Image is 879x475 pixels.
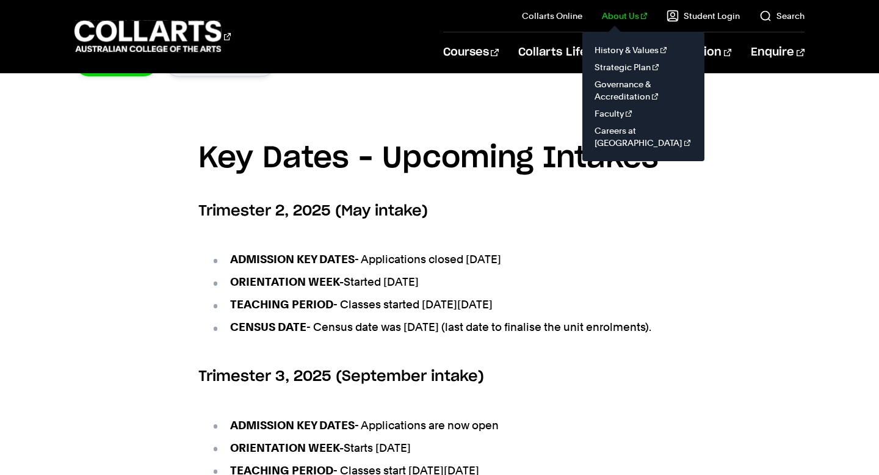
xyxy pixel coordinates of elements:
[443,32,499,73] a: Courses
[211,417,681,434] li: - Applications are now open
[592,105,695,122] a: Faculty
[211,274,681,291] li: Started [DATE]
[592,59,695,76] a: Strategic Plan
[198,200,681,222] h6: Trimester 2, 2025 (May intake)
[518,32,597,73] a: Collarts Life
[592,76,695,105] a: Governance & Accreditation
[211,296,681,313] li: - Classes started [DATE][DATE]
[211,440,681,457] li: Starts [DATE]
[198,366,681,388] h6: Trimester 3, 2025 (September intake)
[751,32,804,73] a: Enquire
[230,321,306,333] strong: CENSUS DATE
[211,251,681,268] li: - Applications closed [DATE]
[230,298,333,311] strong: TEACHING PERIOD
[592,42,695,59] a: History & Values
[522,10,582,22] a: Collarts Online
[602,10,647,22] a: About Us
[759,10,805,22] a: Search
[74,19,231,54] div: Go to homepage
[198,136,681,183] h3: Key Dates – Upcoming Intakes
[230,275,344,288] strong: ORIENTATION WEEK-
[230,253,355,266] strong: ADMISSION KEY DATES
[592,122,695,151] a: Careers at [GEOGRAPHIC_DATA]
[230,441,344,454] strong: ORIENTATION WEEK-
[230,419,355,432] strong: ADMISSION KEY DATES
[211,319,681,336] li: - Census date was [DATE] (last date to finalise the unit enrolments).
[667,10,740,22] a: Student Login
